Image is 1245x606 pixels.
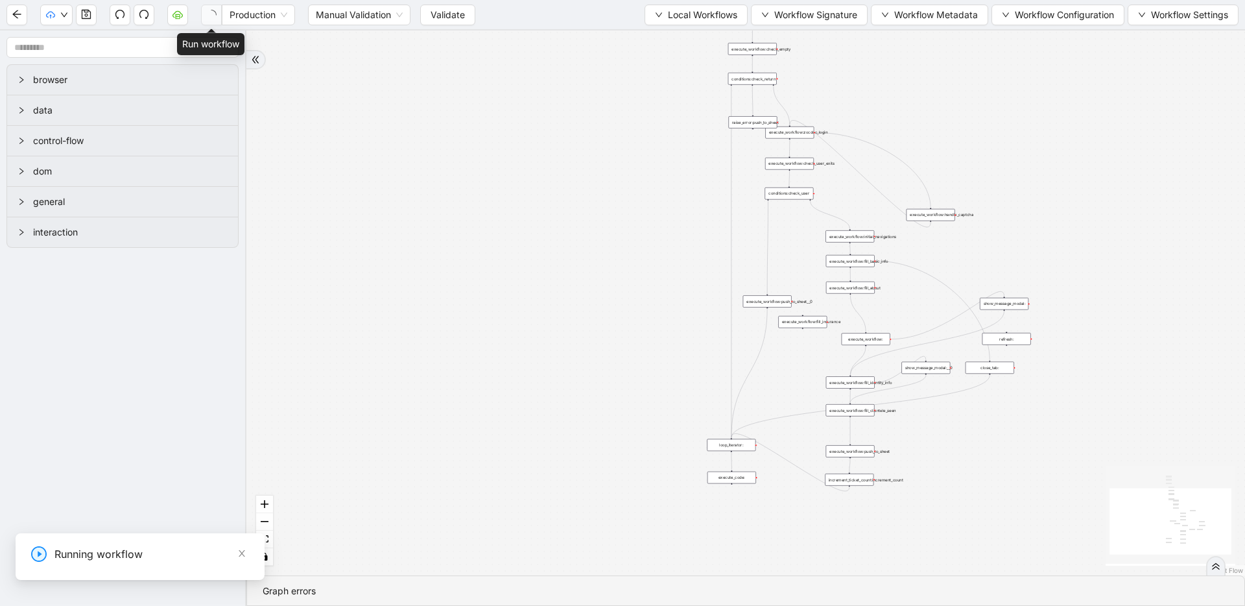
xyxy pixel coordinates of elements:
div: execute_workflow:zocdoc_login [765,127,814,139]
div: execute_workflow:check_user_exits [765,158,814,170]
span: Workflow Configuration [1015,8,1114,22]
button: downLocal Workflows [645,5,748,25]
div: conditions:check_user [765,188,813,200]
div: interaction [7,217,238,247]
div: execute_workflow:push_to_sheet [826,445,875,457]
div: execute_workflow:push_to_sheet__0 [743,295,792,308]
div: loop_iterator: [707,439,755,452]
div: close_tab: [966,362,1014,374]
div: conditions:check_return [728,73,777,85]
span: undo [115,9,125,19]
button: redo [134,5,154,25]
div: increment_ticket_count:increment_count [825,474,873,486]
button: zoom in [256,496,273,513]
span: Workflow Metadata [894,8,978,22]
span: dom [33,164,228,178]
span: Local Workflows [668,8,737,22]
a: React Flow attribution [1209,566,1243,574]
button: Validate [420,5,475,25]
div: execute_workflow:fill_insuranceplus-circle [778,316,827,328]
span: loading [205,8,218,21]
span: right [18,76,25,84]
div: refresh:plus-circle [982,333,1031,345]
div: execute_workflow:fill_clientele_seen [826,404,875,417]
span: plus-circle [1002,350,1011,358]
span: redo [139,9,149,19]
g: Edge from execute_workflow: to show_message_modal: [892,291,1004,339]
div: execute_workflow:handle_captcha [907,209,955,221]
span: double-right [251,55,260,64]
span: cloud-upload [46,10,55,19]
div: browser [7,65,238,95]
div: Graph errors [263,584,1229,598]
div: execute_workflow:fill_identity_info [826,376,875,389]
span: Workflow Settings [1151,8,1228,22]
span: Manual Validation [316,5,403,25]
div: execute_workflow:fill_about [826,282,875,294]
g: Edge from show_message_modal:__0 to execute_workflow:fill_clientele_seen [850,375,926,403]
span: down [761,11,769,19]
span: plus-circle [728,489,736,497]
div: show_message_modal:__0 [901,362,950,374]
div: Running workflow [54,546,249,562]
g: Edge from increment_ticket_count:increment_count to loop_iterator: [731,433,849,491]
span: arrow-left [12,9,22,19]
span: interaction [33,225,228,239]
span: save [81,9,91,19]
span: control-flow [33,134,228,148]
g: Edge from execute_workflow:handle_captcha to execute_workflow:zocdoc_login [790,120,931,226]
g: Edge from conditions:check_user to execute_workflow:push_to_sheet__0 [767,200,768,294]
button: save [76,5,97,25]
div: execute_workflow: [842,333,890,345]
div: execute_code:plus-circle [707,472,756,484]
div: general [7,187,238,217]
div: execute_workflow:fill_basic_info [826,255,875,267]
span: right [18,198,25,206]
button: cloud-uploaddown [40,5,73,25]
span: right [18,106,25,114]
button: downWorkflow Metadata [871,5,988,25]
g: Edge from conditions:check_user to execute_workflow:initial_navigations [810,200,849,229]
div: dom [7,156,238,186]
div: execute_workflow:initial_navigations [825,230,874,243]
span: right [18,137,25,145]
span: double-right [1211,562,1220,571]
span: down [60,11,68,19]
span: browser [33,73,228,87]
g: Edge from conditions:check_return to raise_error:push_to_sheet [752,86,753,115]
div: execute_workflow:check_empty [728,43,777,55]
span: Production [230,5,287,25]
g: Edge from execute_workflow:fill_identity_info to show_message_modal:__0 [876,356,926,382]
g: Edge from show_message_modal: to execute_workflow:fill_identity_info [850,311,1004,375]
span: down [1138,11,1146,19]
div: execute_code: [707,472,756,484]
div: raise_error:push_to_sheetplus-circle [728,116,777,128]
span: down [655,11,663,19]
span: down [881,11,889,19]
span: play-circle [31,546,47,562]
span: general [33,195,228,209]
button: cloud-server [167,5,188,25]
g: Edge from conditions:check_return to execute_workflow:zocdoc_login [774,86,790,125]
span: right [18,167,25,175]
div: show_message_modal: [980,298,1028,310]
g: Edge from execute_workflow:push_to_sheet__0 to loop_iterator: [731,309,767,438]
span: close [237,549,246,558]
span: plus-circle [799,333,807,341]
button: arrow-left [6,5,27,25]
div: control-flow [7,126,238,156]
button: fit view [256,531,273,548]
span: plus-circle [749,133,757,141]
